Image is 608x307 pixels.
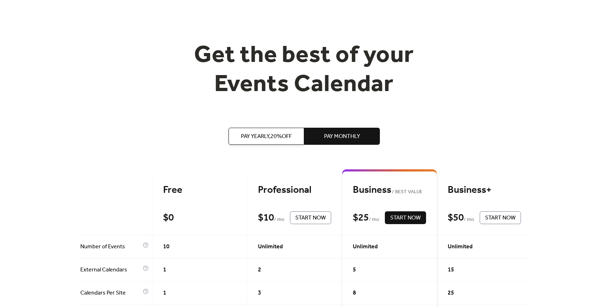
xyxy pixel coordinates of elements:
div: Professional [258,184,331,196]
span: / mo [274,216,284,224]
button: Start Now [290,211,331,224]
div: $ 50 [448,212,464,224]
span: 8 [353,289,356,297]
span: 1 [163,289,166,297]
button: Start Now [480,211,521,224]
span: 10 [163,243,170,251]
span: 2 [258,266,261,274]
span: Pay Yearly, 20% off [241,132,292,141]
div: Free [163,184,236,196]
button: Pay Yearly,20%off [228,128,304,145]
span: / mo [369,216,379,224]
div: $ 25 [353,212,369,224]
div: Business [353,184,426,196]
span: Unlimited [258,243,283,251]
span: Start Now [295,214,326,222]
div: Business+ [448,184,521,196]
span: 25 [448,289,454,297]
span: BEST VALUE [391,188,423,196]
span: 3 [258,289,261,297]
span: Pay Monthly [324,132,360,141]
span: Start Now [485,214,516,222]
span: Start Now [390,214,421,222]
span: Number of Events [80,243,141,251]
div: $ 10 [258,212,274,224]
span: External Calendars [80,266,141,274]
h1: Get the best of your Events Calendar [168,41,441,99]
button: Pay Monthly [304,128,380,145]
span: Calendars Per Site [80,289,141,297]
span: Unlimited [448,243,473,251]
span: / mo [464,216,474,224]
span: 15 [448,266,454,274]
span: Unlimited [353,243,378,251]
button: Start Now [385,211,426,224]
span: 5 [353,266,356,274]
div: $ 0 [163,212,174,224]
span: 1 [163,266,166,274]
